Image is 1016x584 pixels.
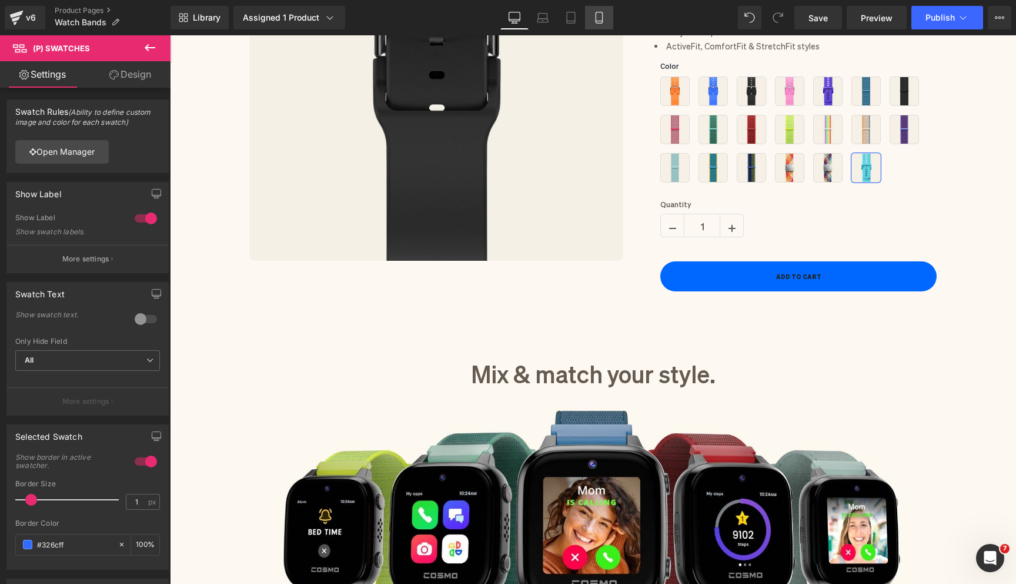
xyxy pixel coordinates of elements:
[808,12,828,24] span: Save
[606,237,651,245] span: ADD TO CART
[15,283,65,299] div: Swatch Text
[847,6,907,29] a: Preview
[925,13,955,22] span: Publish
[55,18,106,27] span: Watch Bands
[15,480,160,488] div: Border Size
[171,6,229,29] a: New Library
[33,44,90,53] span: (P) Swatches
[861,12,893,24] span: Preview
[55,6,171,15] a: Product Pages
[15,453,121,470] div: Show border in active swatcher.
[484,4,767,18] li: ActiveFit, ComfortFit & StretchFit styles
[62,396,109,407] p: More settings
[766,6,790,29] button: Redo
[500,6,529,29] a: Desktop
[557,6,585,29] a: Tablet
[1000,544,1010,553] span: 7
[490,26,767,41] label: Color
[911,6,983,29] button: Publish
[15,140,109,164] a: Open Manager
[15,228,121,236] div: Show swatch labels.
[88,61,173,88] a: Design
[585,6,613,29] a: Mobile
[79,321,767,354] h2: Mix & match your style.
[62,254,109,264] p: More settings
[131,535,159,555] div: %
[490,165,767,178] label: Quantity
[15,182,61,199] div: Show Label
[15,425,82,442] div: Selected Swatch
[15,100,160,127] div: Swatch Rules
[243,12,336,24] div: Assigned 1 Product
[490,226,767,256] button: ADD TO CART
[37,538,112,551] input: Color
[529,6,557,29] a: Laptop
[976,544,1004,572] iframe: Intercom live chat
[25,356,34,364] b: All
[15,337,160,346] div: Only Hide Field
[15,213,123,225] div: Show Label
[193,12,220,23] span: Library
[988,6,1011,29] button: More
[5,6,45,29] a: v6
[7,387,168,415] button: More settings
[24,10,38,25] div: v6
[15,311,121,319] div: Show swatch text.
[15,108,151,127] small: (Ability to define custom image and color for each swatch)
[148,498,158,506] span: px
[7,245,168,273] button: More settings
[738,6,761,29] button: Undo
[15,519,160,527] div: Border Color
